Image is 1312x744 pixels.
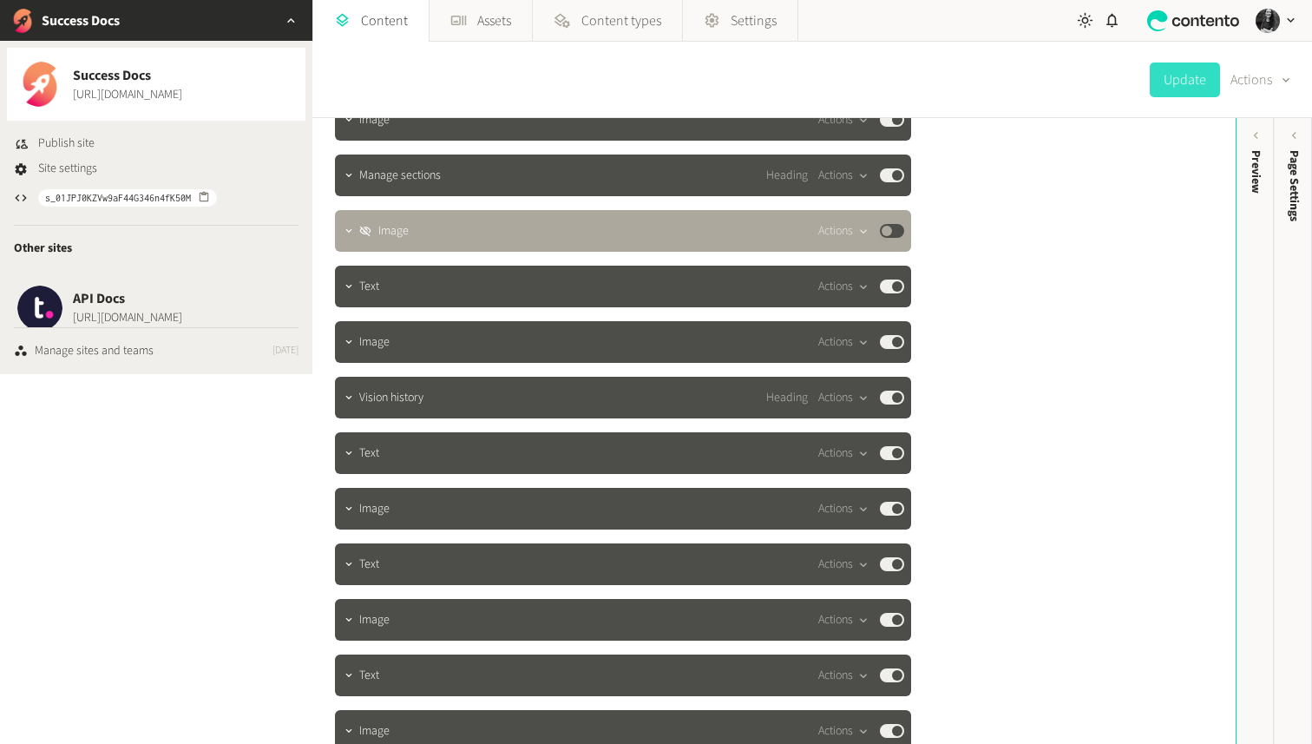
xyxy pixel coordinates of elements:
span: Text [359,556,379,574]
button: Actions [818,165,869,186]
span: s_01JPJ0KZVw9aF44G346n4fK50M [45,190,191,206]
span: [DATE] [272,344,298,359]
button: Actions [818,665,869,686]
button: Actions [1230,63,1291,97]
span: Text [359,278,379,296]
button: Actions [818,221,869,241]
span: Image [359,611,390,629]
span: Image [378,222,409,240]
button: Actions [818,332,869,352]
button: Actions [818,443,869,464]
button: Actions [818,276,869,297]
span: Success Docs [73,65,182,86]
span: Site settings [38,160,97,178]
span: Image [359,722,390,741]
button: Actions [818,498,869,519]
img: Hollie Duncan [1256,9,1280,33]
div: Preview [1247,150,1265,194]
a: [URL][DOMAIN_NAME] [73,86,182,104]
div: Other sites [7,226,305,272]
img: Success Docs [10,9,35,33]
img: Success Docs [17,62,62,107]
button: s_01JPJ0KZVw9aF44G346n4fK50M [38,189,217,207]
button: Update [1150,63,1220,97]
button: API DocsAPI Docs[URL][DOMAIN_NAME] [7,272,305,345]
button: Actions [818,387,869,408]
span: Content types [581,10,661,31]
button: Actions [818,554,869,575]
button: Actions [818,109,869,130]
span: Manage sections [359,167,441,185]
span: Publish site [38,135,95,153]
span: Heading [766,167,808,185]
button: Actions [818,721,869,741]
span: Heading [766,389,808,407]
span: Text [359,667,379,685]
span: Image [359,111,390,129]
h2: Success Docs [42,10,120,31]
span: Text [359,444,379,463]
img: API Docs [17,286,62,331]
div: Manage sites and teams [35,342,154,360]
span: Image [359,500,390,518]
span: Page Settings [1285,150,1303,221]
button: Actions [818,609,869,630]
span: Settings [731,10,777,31]
span: API Docs [73,288,182,309]
span: [URL][DOMAIN_NAME] [73,309,182,327]
a: Manage sites and teams [14,342,154,360]
button: Publish site [14,135,95,153]
span: Vision history [359,389,423,407]
span: Image [359,333,390,352]
a: Site settings [14,160,97,178]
